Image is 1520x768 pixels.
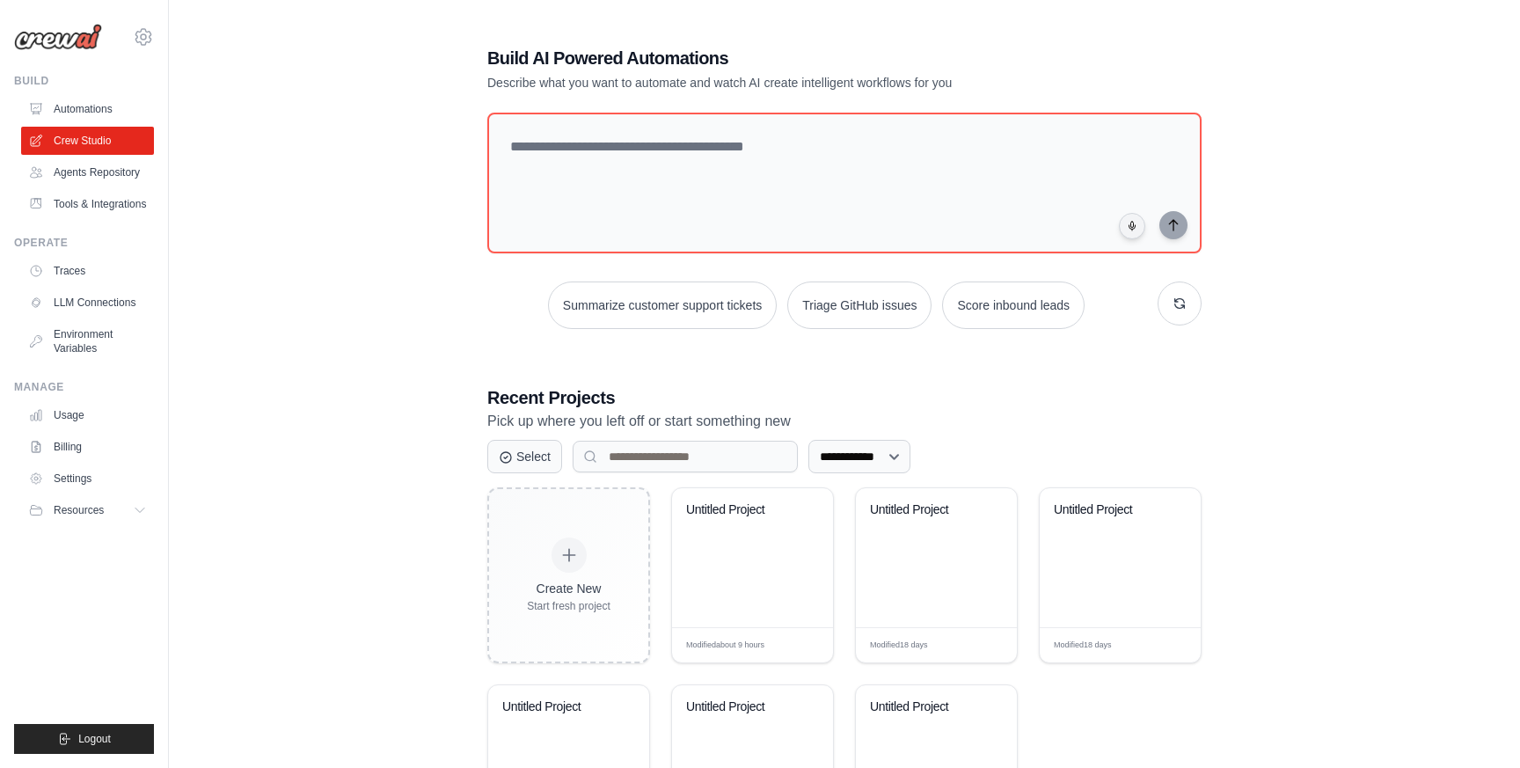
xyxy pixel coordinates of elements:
[14,236,154,250] div: Operate
[21,401,154,429] a: Usage
[548,282,777,329] button: Summarize customer support tickets
[21,464,154,493] a: Settings
[1054,640,1112,652] span: Modified 18 days
[870,640,928,652] span: Modified 18 days
[487,410,1202,433] p: Pick up where you left off or start something new
[21,433,154,461] a: Billing
[21,127,154,155] a: Crew Studio
[487,46,1078,70] h1: Build AI Powered Automations
[792,639,807,652] span: Edit
[21,190,154,218] a: Tools & Integrations
[487,440,562,473] button: Select
[527,599,610,613] div: Start fresh project
[21,158,154,187] a: Agents Repository
[14,724,154,754] button: Logout
[21,289,154,317] a: LLM Connections
[976,639,990,652] span: Edit
[1158,282,1202,325] button: Get new suggestions
[1054,502,1160,518] div: Untitled Project
[870,699,976,715] div: Untitled Project
[527,580,610,597] div: Create New
[487,74,1078,91] p: Describe what you want to automate and watch AI create intelligent workflows for you
[686,699,793,715] div: Untitled Project
[21,320,154,362] a: Environment Variables
[942,282,1085,329] button: Score inbound leads
[14,24,102,50] img: Logo
[1159,639,1174,652] span: Edit
[14,74,154,88] div: Build
[686,640,764,652] span: Modified about 9 hours
[54,503,104,517] span: Resources
[1119,213,1145,239] button: Click to speak your automation idea
[787,282,932,329] button: Triage GitHub issues
[21,257,154,285] a: Traces
[487,385,1202,410] h3: Recent Projects
[502,699,609,715] div: Untitled Project
[21,496,154,524] button: Resources
[78,732,111,746] span: Logout
[21,95,154,123] a: Automations
[686,502,793,518] div: Untitled Project
[870,502,976,518] div: Untitled Project
[14,380,154,394] div: Manage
